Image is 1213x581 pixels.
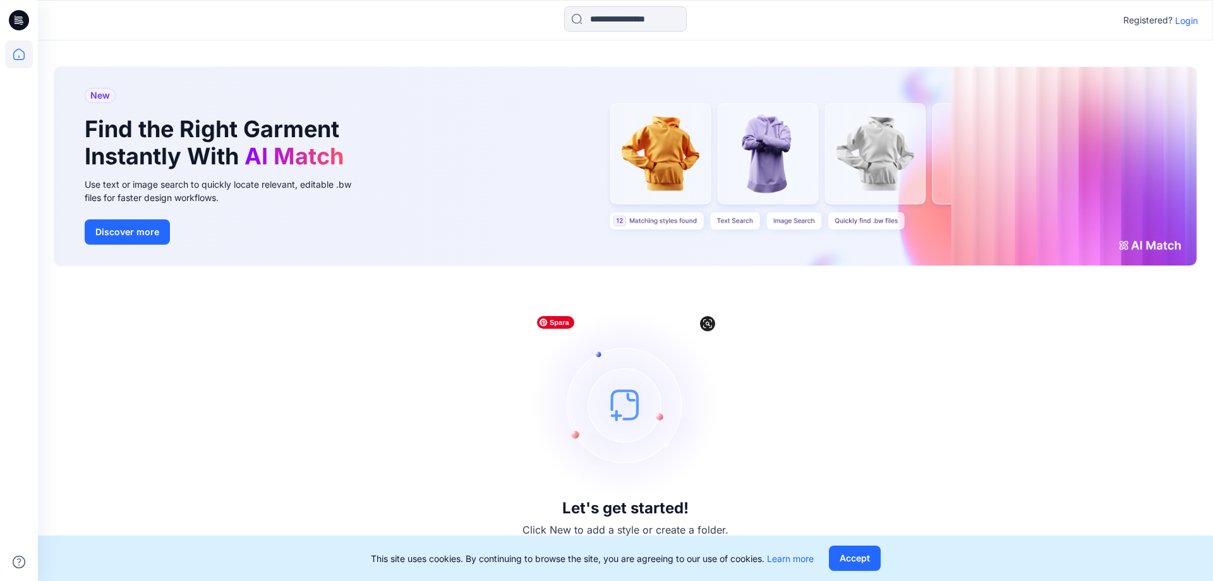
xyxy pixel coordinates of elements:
span: AI Match [244,142,344,170]
h1: Find the Right Garment Instantly With [85,116,350,170]
button: Discover more [85,219,170,245]
span: Spara [537,316,574,329]
p: Registered? [1123,13,1173,28]
p: This site uses cookies. By continuing to browse the site, you are agreeing to our use of cookies. [371,552,814,565]
img: empty-state-image.svg [531,310,720,499]
h3: Let's get started! [562,499,689,517]
button: Accept [829,546,881,571]
p: Click New to add a style or create a folder. [522,522,728,537]
span: New [90,88,110,103]
a: Learn more [767,553,814,564]
div: Use text or image search to quickly locate relevant, editable .bw files for faster design workflows. [85,178,369,204]
p: Login [1175,14,1198,27]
